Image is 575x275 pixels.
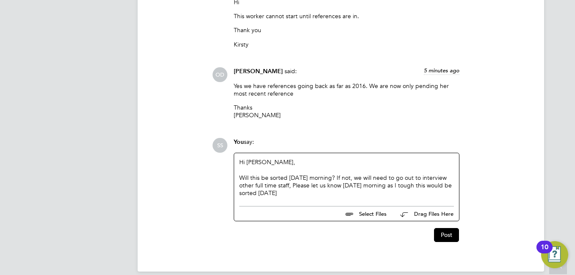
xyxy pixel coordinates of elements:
div: 10 [541,247,548,258]
p: Yes we have references going back as far as 2016. We are now only pending her most recent reference [234,82,459,97]
span: SS [213,138,227,153]
button: Post [434,228,459,242]
span: OD [213,67,227,82]
div: Will this be sorted [DATE] morning? If not, we will need to go out to interview other full time s... [239,174,454,197]
p: This worker cannot start until references are in. [234,12,459,20]
span: [PERSON_NAME] [234,68,283,75]
p: Thanks [PERSON_NAME] [234,104,459,119]
div: say: [234,138,459,153]
p: Kirsty [234,41,459,48]
span: said: [285,67,297,75]
span: You [234,138,244,146]
p: Thank you [234,26,459,34]
span: 5 minutes ago [424,67,459,74]
button: Open Resource Center, 10 new notifications [541,241,568,268]
button: Drag Files Here [393,205,454,223]
div: Hi [PERSON_NAME], [239,158,454,197]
